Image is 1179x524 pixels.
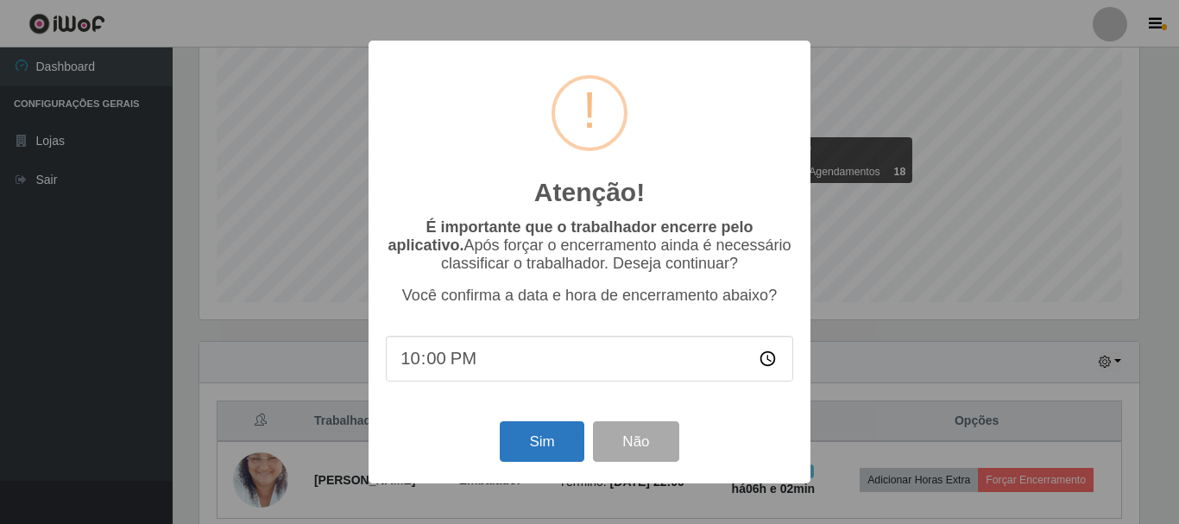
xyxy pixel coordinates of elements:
p: Você confirma a data e hora de encerramento abaixo? [386,287,793,305]
p: Após forçar o encerramento ainda é necessário classificar o trabalhador. Deseja continuar? [386,218,793,273]
b: É importante que o trabalhador encerre pelo aplicativo. [388,218,753,254]
button: Não [593,421,678,462]
h2: Atenção! [534,177,645,208]
button: Sim [500,421,583,462]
